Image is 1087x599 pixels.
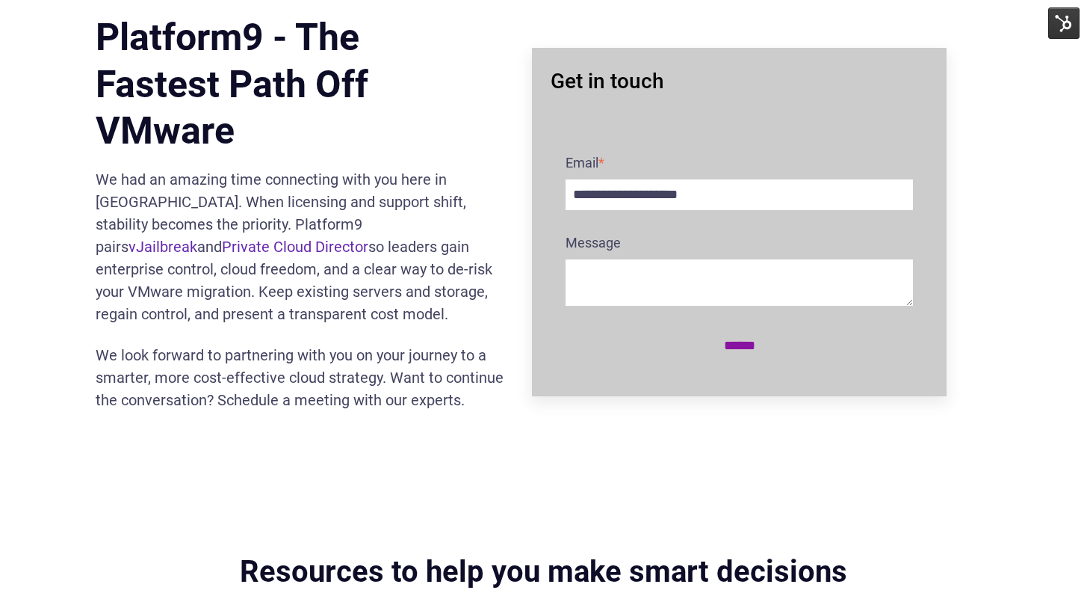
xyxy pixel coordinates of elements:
a: vJailbreak [128,238,197,256]
span: We had an amazing time connecting with you here in [GEOGRAPHIC_DATA]. When licensing and support ... [96,171,492,323]
img: HubSpot Tools Menu Toggle [1048,7,1080,39]
span: We look forward to partnering with you on your journey to a smarter, more cost-effective cloud st... [96,346,504,409]
span: Email [566,155,598,171]
span: Message [566,235,621,251]
a: Private Cloud Director [222,238,368,256]
h2: Resources to help you make smart decisions [96,557,992,587]
h1: Platform9 - The Fastest Path Off VMware [96,14,510,155]
h3: Get in touch [532,48,947,114]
